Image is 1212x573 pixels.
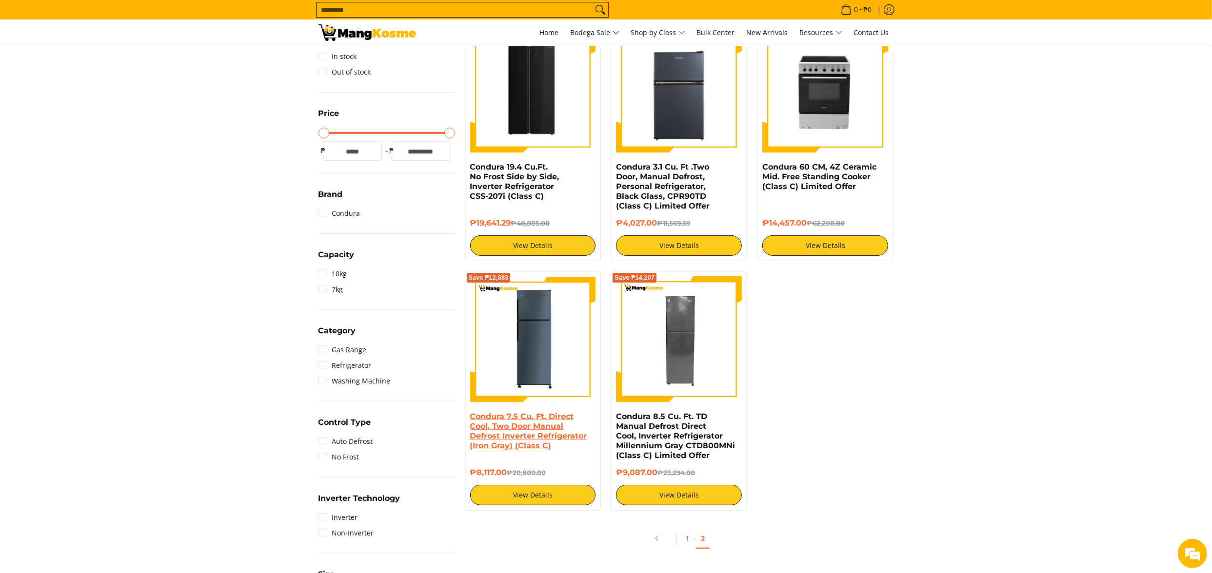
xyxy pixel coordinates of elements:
[566,19,624,46] a: Bodega Sale
[318,373,391,389] a: Washing Machine
[318,146,328,155] span: ₱
[318,251,355,266] summary: Open
[807,219,845,227] del: ₱62,288.80
[318,110,339,117] span: Price
[318,49,357,64] a: In stock
[762,27,888,153] img: Condura 60 CM, 4Z Ceramic Mid. Free Standing Cooker (Class C) Limited Offer
[318,327,356,342] summary: Open
[680,529,694,548] a: 1
[318,525,374,541] a: Non-Inverter
[853,6,860,13] span: 0
[318,449,359,465] a: No Frost
[470,485,596,505] a: View Details
[849,19,894,46] a: Contact Us
[511,219,550,227] del: ₱48,885.00
[854,28,889,37] span: Contact Us
[318,251,355,259] span: Capacity
[318,434,373,449] a: Auto Defrost
[540,28,559,37] span: Home
[470,162,559,201] a: Condura 19.4 Cu.Ft. No Frost Side by Side, Inverter Refrigerator CSS-207i (Class C)
[742,19,793,46] a: New Arrivals
[426,19,894,46] nav: Main Menu
[470,276,596,402] img: condura-direct-cool-7.5-cubic-feet-2-door-manual-defrost-inverter-ref-iron-gray-full-view-mang-kosme
[5,266,186,300] textarea: Type your message and hit 'Enter'
[318,419,371,434] summary: Open
[318,266,347,282] a: 10kg
[631,27,685,39] span: Shop by Class
[57,123,135,221] span: We're online!
[616,162,710,210] a: Condura 3.1 Cu. Ft .Two Door, Manual Defrost, Personal Refrigerator, Black Glass, CPR90TD (Class ...
[616,276,742,402] img: Condura 8.5 Cu. Ft. TD Manual Defrost Direct Cool, Inverter Refrigerator Millennium Gray CTD800MN...
[862,6,874,13] span: ₱0
[626,19,690,46] a: Shop by Class
[838,4,875,15] span: •
[470,468,596,477] h6: ₱8,117.00
[615,275,655,281] span: Save ₱14,207
[470,412,587,450] a: Condura 7.5 Cu. Ft. Direct Cool, Two Door Manual Defrost Inverter Refrigerator (Iron Gray) (Class C)
[318,495,400,502] span: Inverter Technology
[616,485,742,505] a: View Details
[318,24,416,41] img: Class C Home &amp; Business Appliances: Up to 70% Off l Mang Kosme | Page 2
[697,28,735,37] span: Bulk Center
[470,218,596,228] h6: ₱19,641.29
[470,235,596,256] a: View Details
[318,206,360,221] a: Condura
[318,282,343,297] a: 7kg
[593,2,608,17] button: Search
[318,342,367,358] a: Gas Range
[657,469,695,477] del: ₱23,294.00
[762,218,888,228] h6: ₱14,457.00
[318,191,343,198] span: Brand
[616,27,742,153] img: Condura 3.1 Cu. Ft .Two Door, Manual Defrost, Personal Refrigerator, Black Glass, CPR90TD (Class ...
[795,19,847,46] a: Resources
[318,64,371,80] a: Out of stock
[318,358,372,373] a: Refrigerator
[747,28,788,37] span: New Arrivals
[51,55,164,67] div: Chat with us now
[318,191,343,206] summary: Open
[470,27,596,153] img: https://mangkosme.com/collections/class-c/products/condura-19-4-cu-ft-inverter-css-170i-class-c
[318,495,400,510] summary: Open
[616,468,742,477] h6: ₱9,087.00
[318,510,358,525] a: Inverter
[318,110,339,125] summary: Open
[507,469,546,477] del: ₱20,800.00
[800,27,842,39] span: Resources
[571,27,619,39] span: Bodega Sale
[616,235,742,256] a: View Details
[762,162,876,191] a: Condura 60 CM, 4Z Ceramic Mid. Free Standing Cooker (Class C) Limited Offer
[318,327,356,335] span: Category
[535,19,564,46] a: Home
[469,275,509,281] span: Save ₱12,683
[387,146,397,155] span: ₱
[694,534,696,543] span: ·
[318,419,371,426] span: Control Type
[657,219,690,227] del: ₱11,569.59
[460,525,899,556] ul: Pagination
[616,218,742,228] h6: ₱4,027.00
[762,235,888,256] a: View Details
[160,5,183,28] div: Minimize live chat window
[692,19,740,46] a: Bulk Center
[616,412,735,460] a: Condura 8.5 Cu. Ft. TD Manual Defrost Direct Cool, Inverter Refrigerator Millennium Gray CTD800MN...
[696,529,710,549] a: 2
